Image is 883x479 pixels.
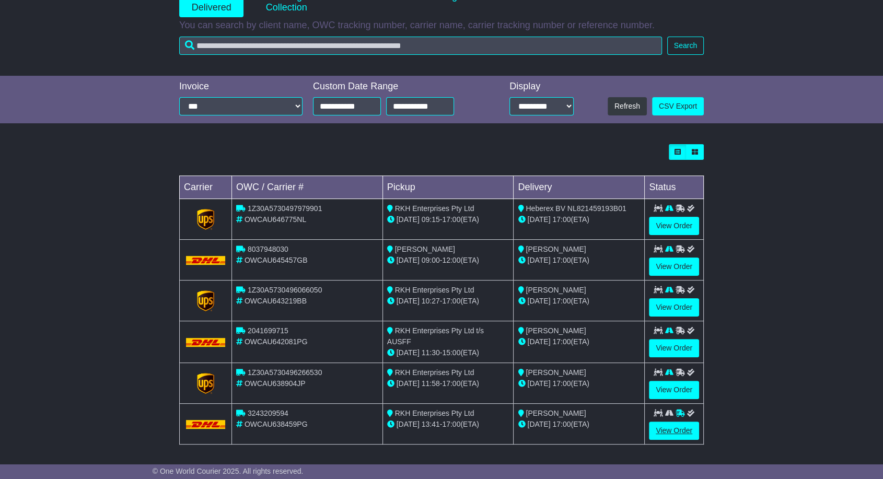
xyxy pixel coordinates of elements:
div: - (ETA) [387,296,509,307]
span: OWCAU642081PG [245,337,308,346]
span: 2041699715 [248,326,288,335]
span: [PERSON_NAME] [526,326,586,335]
span: 13:41 [422,420,440,428]
span: [DATE] [397,348,420,357]
p: You can search by client name, OWC tracking number, carrier name, carrier tracking number or refe... [179,20,704,31]
span: [DATE] [527,297,550,305]
img: GetCarrierServiceLogo [197,209,215,230]
a: View Order [649,339,699,357]
span: [DATE] [397,297,420,305]
div: (ETA) [518,336,640,347]
span: Heberex BV NL821459193B01 [526,204,626,213]
span: OWCAU638904JP [245,379,306,388]
span: 12:00 [442,256,460,264]
div: (ETA) [518,214,640,225]
span: OWCAU646775NL [245,215,306,224]
div: (ETA) [518,296,640,307]
span: [DATE] [527,420,550,428]
span: [DATE] [397,215,420,224]
span: 17:00 [552,420,571,428]
div: Invoice [179,81,303,92]
span: 17:00 [552,256,571,264]
span: RKH Enterprises Pty Ltd [395,409,474,417]
span: [PERSON_NAME] [395,245,455,253]
div: (ETA) [518,378,640,389]
span: 3243209594 [248,409,288,417]
span: [DATE] [397,379,420,388]
span: © One World Courier 2025. All rights reserved. [153,467,304,475]
span: OWCAU645457GB [245,256,308,264]
span: 17:00 [552,215,571,224]
span: [DATE] [397,256,420,264]
span: 11:30 [422,348,440,357]
div: - (ETA) [387,347,509,358]
div: - (ETA) [387,378,509,389]
span: OWCAU643219BB [245,297,307,305]
span: RKH Enterprises Pty Ltd [395,204,474,213]
a: View Order [649,422,699,440]
button: Refresh [608,97,647,115]
span: 11:58 [422,379,440,388]
button: Search [667,37,704,55]
span: 1Z30A5730497979901 [248,204,322,213]
div: - (ETA) [387,255,509,266]
td: Carrier [180,176,232,199]
td: Pickup [382,176,514,199]
span: [PERSON_NAME] [526,368,586,377]
td: Delivery [514,176,645,199]
span: 17:00 [552,379,571,388]
img: GetCarrierServiceLogo [197,290,215,311]
span: 1Z30A5730496066050 [248,286,322,294]
img: GetCarrierServiceLogo [197,373,215,394]
a: View Order [649,258,699,276]
div: (ETA) [518,255,640,266]
a: View Order [649,381,699,399]
span: RKH Enterprises Pty Ltd [395,286,474,294]
div: (ETA) [518,419,640,430]
span: 09:15 [422,215,440,224]
span: 10:27 [422,297,440,305]
div: Custom Date Range [313,81,481,92]
span: 17:00 [442,215,460,224]
img: DHL.png [186,256,225,264]
a: View Order [649,217,699,235]
span: OWCAU638459PG [245,420,308,428]
span: RKH Enterprises Pty Ltd t/s AUSFF [387,326,484,346]
img: DHL.png [186,338,225,346]
span: [DATE] [397,420,420,428]
span: [PERSON_NAME] [526,245,586,253]
a: View Order [649,298,699,317]
div: - (ETA) [387,419,509,430]
span: 17:00 [442,297,460,305]
div: Display [509,81,574,92]
td: Status [645,176,704,199]
span: RKH Enterprises Pty Ltd [395,368,474,377]
td: OWC / Carrier # [232,176,383,199]
span: [PERSON_NAME] [526,286,586,294]
a: CSV Export [652,97,704,115]
span: 8037948030 [248,245,288,253]
span: 1Z30A5730496266530 [248,368,322,377]
span: [DATE] [527,337,550,346]
span: [PERSON_NAME] [526,409,586,417]
span: [DATE] [527,379,550,388]
span: 17:00 [552,337,571,346]
span: 15:00 [442,348,460,357]
div: - (ETA) [387,214,509,225]
span: 17:00 [442,379,460,388]
span: 09:00 [422,256,440,264]
span: [DATE] [527,256,550,264]
span: [DATE] [527,215,550,224]
span: 17:00 [552,297,571,305]
img: DHL.png [186,420,225,428]
span: 17:00 [442,420,460,428]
